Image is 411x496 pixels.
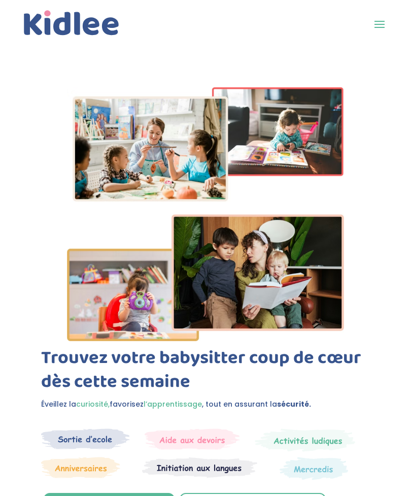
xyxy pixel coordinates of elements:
[255,428,355,452] img: Mercredi
[280,457,348,480] img: Thematique
[145,428,240,450] img: weekends
[67,334,344,344] picture: Imgs-2
[76,399,110,409] span: curiosité,
[144,399,202,409] span: l’apprentissage
[41,428,130,449] img: Sortie decole
[41,346,370,399] h1: Trouvez votre babysitter coup de cœur dès cette semaine
[277,399,311,409] strong: sécurité.
[41,399,370,411] p: Éveillez la favorisez , tout en assurant la
[41,457,120,478] img: Anniversaire
[142,457,257,478] img: Atelier thematique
